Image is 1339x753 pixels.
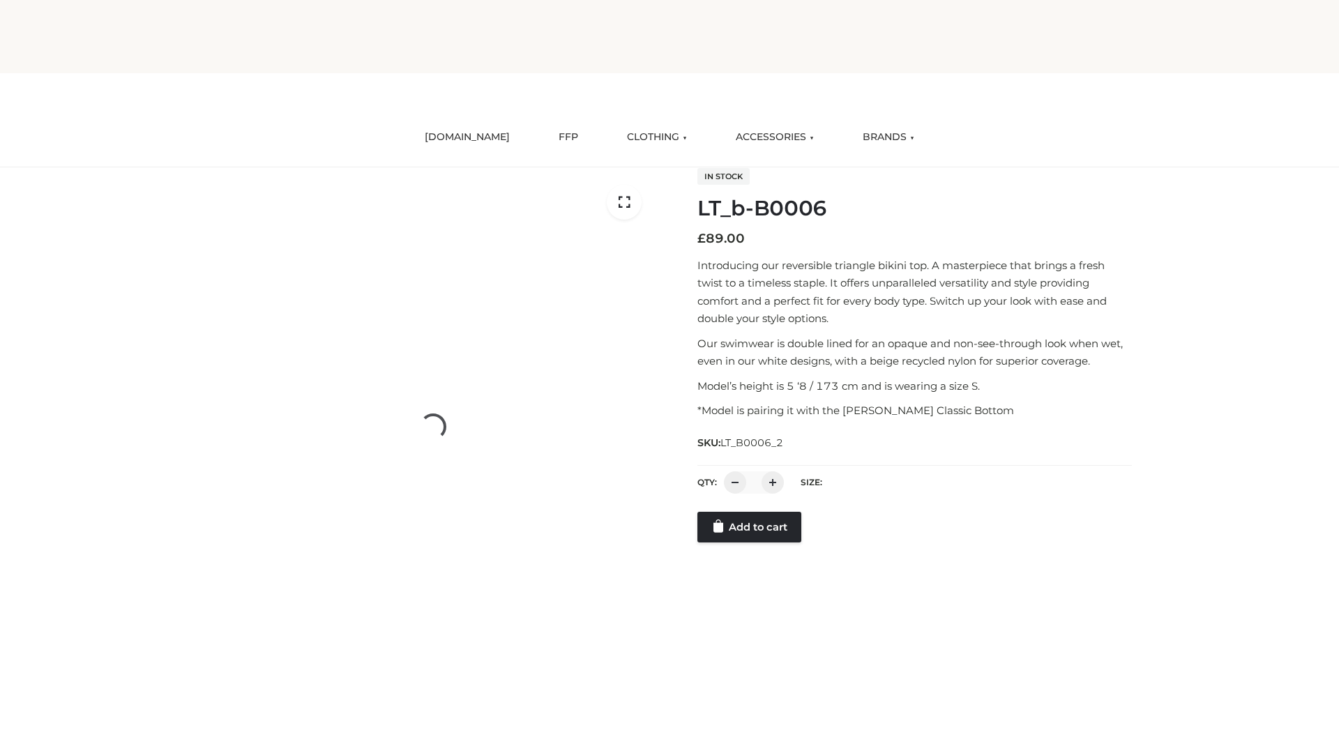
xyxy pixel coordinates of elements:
label: Size: [801,477,822,487]
label: QTY: [697,477,717,487]
h1: LT_b-B0006 [697,196,1132,221]
p: *Model is pairing it with the [PERSON_NAME] Classic Bottom [697,402,1132,420]
span: £ [697,231,706,246]
a: [DOMAIN_NAME] [414,122,520,153]
bdi: 89.00 [697,231,745,246]
a: BRANDS [852,122,925,153]
p: Model’s height is 5 ‘8 / 173 cm and is wearing a size S. [697,377,1132,395]
span: In stock [697,168,750,185]
a: CLOTHING [616,122,697,153]
span: LT_B0006_2 [720,436,783,449]
a: FFP [548,122,589,153]
p: Our swimwear is double lined for an opaque and non-see-through look when wet, even in our white d... [697,335,1132,370]
a: ACCESSORIES [725,122,824,153]
span: SKU: [697,434,785,451]
a: Add to cart [697,512,801,542]
p: Introducing our reversible triangle bikini top. A masterpiece that brings a fresh twist to a time... [697,257,1132,328]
